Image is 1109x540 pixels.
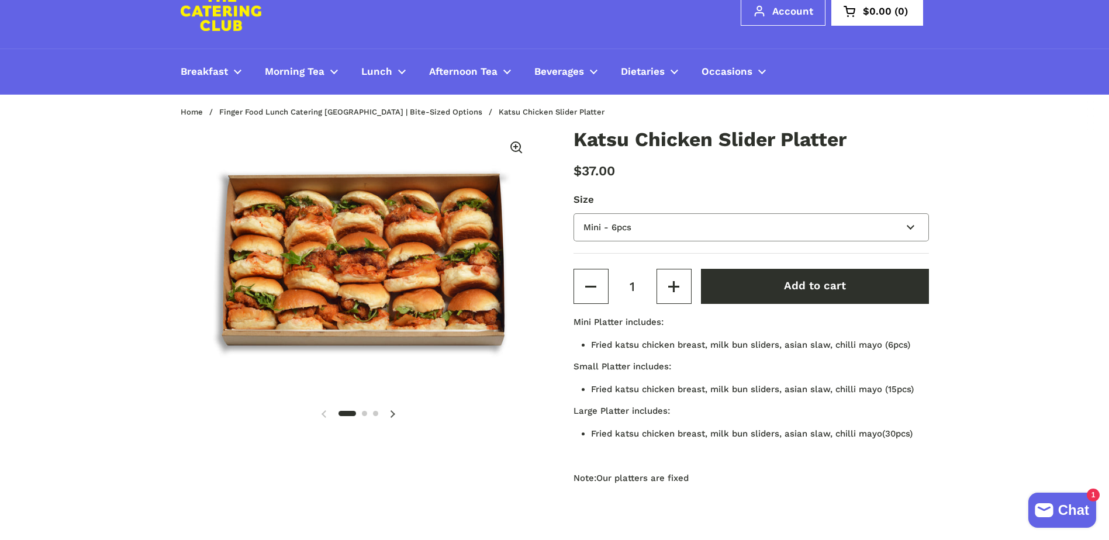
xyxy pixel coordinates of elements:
[863,6,892,16] span: $0.00
[534,65,584,79] span: Beverages
[701,269,929,304] button: Add to cart
[702,65,752,79] span: Occasions
[621,65,665,79] span: Dietaries
[361,65,392,79] span: Lunch
[573,269,609,304] button: Decrease quantity
[181,108,203,116] a: Home
[882,428,910,439] span: (30pcs
[573,361,671,372] b: Small Platter includes:
[591,428,882,439] span: Fried katsu chicken breast, milk bun sliders, asian slaw, chilli mayo
[784,279,846,292] span: Add to cart
[1025,493,1100,531] inbox-online-store-chat: Shopify online store chat
[169,58,253,85] a: Breakfast
[609,58,690,85] a: Dietaries
[573,473,596,483] i: Note:
[573,317,664,327] b: Mini Platter includes:
[573,130,929,150] h1: Katsu Chicken Slider Platter
[181,130,536,396] img: Katsu Chicken Slider Platter
[253,58,350,85] a: Morning Tea
[499,108,604,116] span: Katsu Chicken Slider Platter
[573,192,929,207] label: Size
[596,473,689,483] span: Our platters are fixed
[209,108,213,116] span: /
[892,6,911,16] span: 0
[690,58,778,85] a: Occasions
[573,406,670,416] b: Large Platter includes:
[523,58,609,85] a: Beverages
[181,108,619,116] nav: breadcrumbs
[181,65,228,79] span: Breakfast
[657,269,692,304] button: Increase quantity
[429,65,498,79] span: Afternoon Tea
[591,384,914,394] span: Fried katsu chicken breast, milk bun sliders, asian slaw, chilli mayo (15pcs)
[219,108,482,116] a: Finger Food Lunch Catering [GEOGRAPHIC_DATA] | Bite-Sized Options
[489,108,492,116] span: /
[591,340,910,350] span: Fried katsu chicken breast, milk bun sliders, asian slaw, chilli mayo (6pcs)
[573,163,615,178] span: $37.00
[265,65,324,79] span: Morning Tea
[350,58,417,85] a: Lunch
[417,58,523,85] a: Afternoon Tea
[591,428,913,439] span: )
